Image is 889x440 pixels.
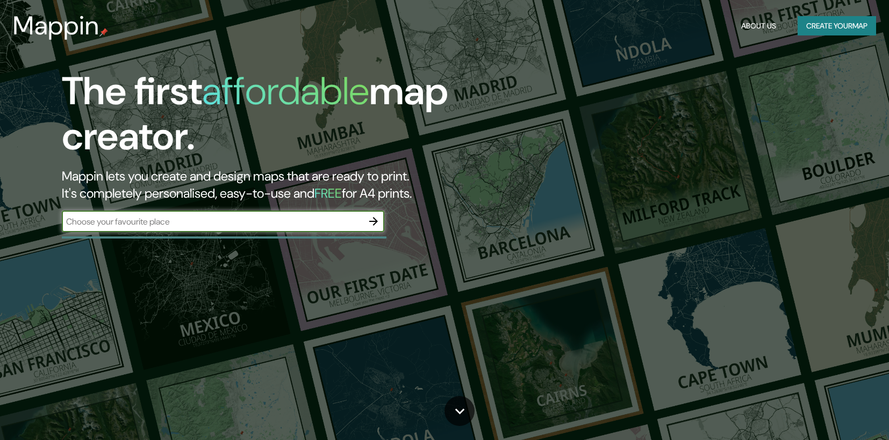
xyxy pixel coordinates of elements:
[737,16,780,36] button: About Us
[62,168,506,202] h2: Mappin lets you create and design maps that are ready to print. It's completely personalised, eas...
[13,11,99,41] h3: Mappin
[202,66,369,116] h1: affordable
[806,19,868,33] font: Create your map
[741,19,776,33] font: About Us
[798,16,876,36] button: Create yourmap
[62,69,506,168] h1: The first map creator.
[62,215,363,228] input: Choose your favourite place
[99,28,108,37] img: mappin-pin
[314,185,342,201] h5: FREE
